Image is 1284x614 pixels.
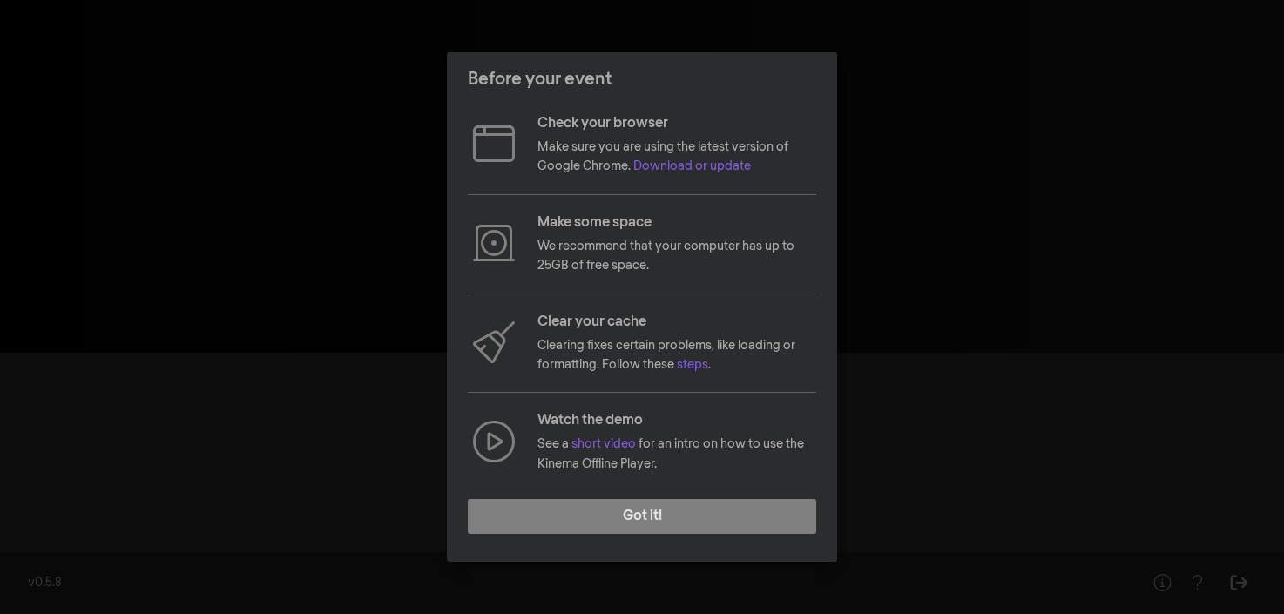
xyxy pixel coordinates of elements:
p: We recommend that your computer has up to 25GB of free space. [537,237,816,276]
header: Before your event [447,52,837,106]
a: steps [677,359,708,371]
p: Check your browser [537,113,816,134]
p: Clear your cache [537,312,816,333]
p: See a for an intro on how to use the Kinema Offline Player. [537,435,816,474]
p: Make some space [537,213,816,233]
button: Got it! [468,499,816,534]
p: Make sure you are using the latest version of Google Chrome. [537,138,816,177]
p: Watch the demo [537,410,816,431]
p: Clearing fixes certain problems, like loading or formatting. Follow these . [537,336,816,375]
a: short video [571,438,636,450]
a: Download or update [633,160,751,172]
